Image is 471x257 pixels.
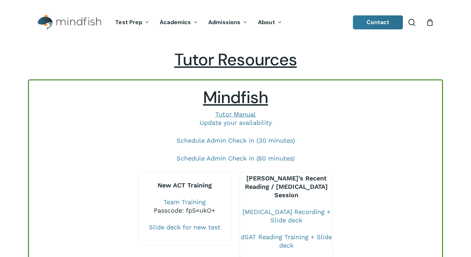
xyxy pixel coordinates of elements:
[353,15,403,29] a: Contact
[149,223,220,231] a: Slide deck for new test
[28,9,443,36] header: Main Menu
[253,20,287,26] a: About
[258,19,275,26] span: About
[208,19,240,26] span: Admissions
[158,181,212,189] b: New ACT Training
[174,49,297,71] span: Tutor Resources
[110,9,287,36] nav: Main Menu
[241,233,332,249] a: dSAT Reading Training + Slide deck
[115,19,142,26] span: Test Prep
[110,20,154,26] a: Test Prep
[245,174,328,199] b: [PERSON_NAME]’s Recent Reading / [MEDICAL_DATA] Session
[215,110,256,118] a: Tutor Manual
[164,198,206,206] a: Team Training
[154,20,203,26] a: Academics
[367,19,390,26] span: Contact
[160,19,191,26] span: Academics
[203,20,253,26] a: Admissions
[176,137,295,144] a: Schedule Admin Check in (30 minutes)
[200,119,272,126] a: Update your availability
[176,155,295,162] a: Schedule Admin Check in (60 minutes)
[242,208,331,224] a: [MEDICAL_DATA] Recording + Slide deck
[138,206,231,215] div: Passcode: fp5=ukO+
[203,86,268,108] span: Mindfish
